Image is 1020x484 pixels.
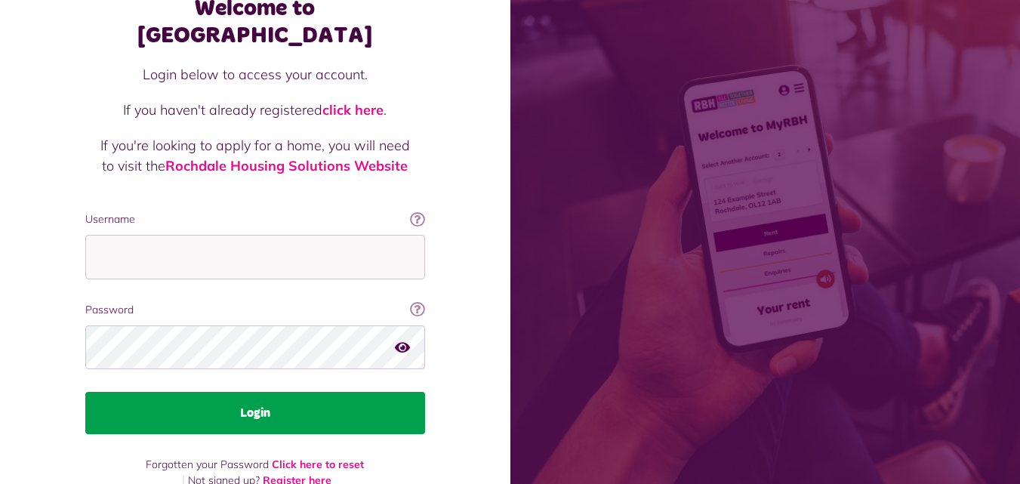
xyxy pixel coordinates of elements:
[85,211,425,227] label: Username
[100,135,410,176] p: If you're looking to apply for a home, you will need to visit the
[165,157,408,174] a: Rochdale Housing Solutions Website
[272,458,364,471] a: Click here to reset
[85,302,425,318] label: Password
[322,101,384,119] a: click here
[100,64,410,85] p: Login below to access your account.
[85,392,425,434] button: Login
[146,458,269,471] span: Forgotten your Password
[100,100,410,120] p: If you haven't already registered .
